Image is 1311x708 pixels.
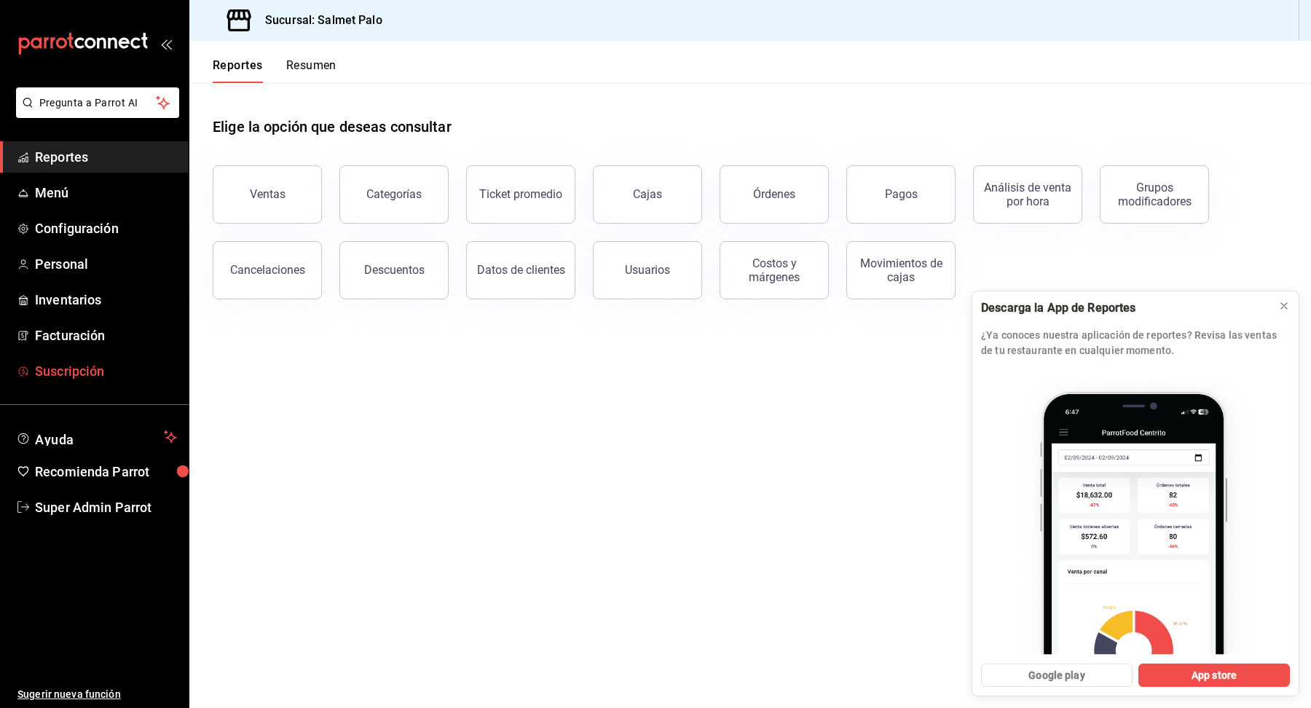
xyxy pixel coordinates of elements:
button: Ticket promedio [466,165,575,224]
div: Categorías [366,187,422,201]
div: Descuentos [364,263,425,277]
button: Resumen [286,58,336,83]
button: Datos de clientes [466,241,575,299]
img: parrot app_2.png [981,367,1290,655]
span: App store [1192,668,1237,683]
div: Órdenes [753,187,795,201]
button: Cajas [593,165,702,224]
button: App store [1138,664,1290,687]
span: Personal [35,254,177,274]
div: Grupos modificadores [1109,181,1200,208]
button: Pagos [846,165,956,224]
h1: Elige la opción que deseas consultar [213,116,452,138]
span: Super Admin Parrot [35,497,177,517]
button: Grupos modificadores [1100,165,1209,224]
button: Cancelaciones [213,241,322,299]
div: Datos de clientes [477,263,565,277]
div: Ticket promedio [479,187,562,201]
button: Pregunta a Parrot AI [16,87,179,118]
div: Descarga la App de Reportes [981,300,1267,316]
button: Usuarios [593,241,702,299]
span: Reportes [35,147,177,167]
div: Cajas [633,187,662,201]
span: Ayuda [35,428,158,446]
button: Costos y márgenes [720,241,829,299]
span: Sugerir nueva función [17,687,177,702]
span: Inventarios [35,290,177,310]
div: Cancelaciones [230,263,305,277]
span: Google play [1028,668,1084,683]
div: navigation tabs [213,58,336,83]
button: Categorías [339,165,449,224]
button: Ventas [213,165,322,224]
div: Costos y márgenes [729,256,819,284]
span: Menú [35,183,177,202]
p: ¿Ya conoces nuestra aplicación de reportes? Revisa las ventas de tu restaurante en cualquier mome... [981,328,1290,358]
div: Ventas [250,187,286,201]
div: Análisis de venta por hora [983,181,1073,208]
button: Google play [981,664,1133,687]
span: Suscripción [35,361,177,381]
a: Pregunta a Parrot AI [10,106,179,121]
button: Descuentos [339,241,449,299]
div: Usuarios [625,263,670,277]
button: Movimientos de cajas [846,241,956,299]
span: Pregunta a Parrot AI [39,95,157,111]
span: Configuración [35,219,177,238]
button: open_drawer_menu [160,38,172,50]
button: Reportes [213,58,263,83]
h3: Sucursal: Salmet Palo [253,12,382,29]
button: Órdenes [720,165,829,224]
span: Facturación [35,326,177,345]
div: Movimientos de cajas [856,256,946,284]
button: Análisis de venta por hora [973,165,1082,224]
span: Recomienda Parrot [35,462,177,481]
div: Pagos [885,187,918,201]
